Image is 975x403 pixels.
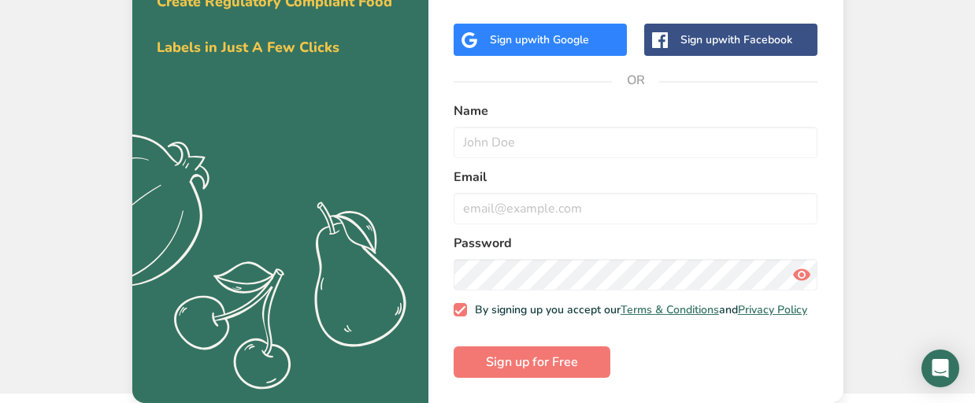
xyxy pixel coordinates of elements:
[454,168,818,187] label: Email
[921,349,959,387] div: Open Intercom Messenger
[621,302,719,317] a: Terms & Conditions
[454,234,818,253] label: Password
[454,346,610,378] button: Sign up for Free
[738,302,807,317] a: Privacy Policy
[490,31,589,48] div: Sign up
[486,353,578,372] span: Sign up for Free
[528,32,589,47] span: with Google
[612,57,659,104] span: OR
[467,303,807,317] span: By signing up you accept our and
[454,127,818,158] input: John Doe
[454,193,818,224] input: email@example.com
[718,32,792,47] span: with Facebook
[680,31,792,48] div: Sign up
[454,102,818,120] label: Name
